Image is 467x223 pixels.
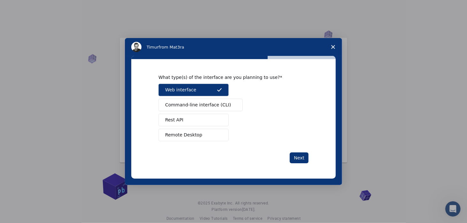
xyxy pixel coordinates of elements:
[165,87,196,93] span: Web interface
[131,42,142,52] img: Profile image for Timur
[13,4,36,10] span: Support
[290,152,309,163] button: Next
[158,99,243,111] button: Command-line interface (CLI)
[158,129,229,141] button: Remote Desktop
[165,132,202,138] span: Remote Desktop
[158,84,229,96] button: Web interface
[165,117,183,123] span: Rest API
[158,45,184,50] span: from Mat3ra
[158,114,229,126] button: Rest API
[324,38,342,56] span: Close survey
[158,74,299,80] div: What type(s) of the interface are you planning to use?
[147,45,158,50] span: Timur
[165,102,231,108] span: Command-line interface (CLI)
